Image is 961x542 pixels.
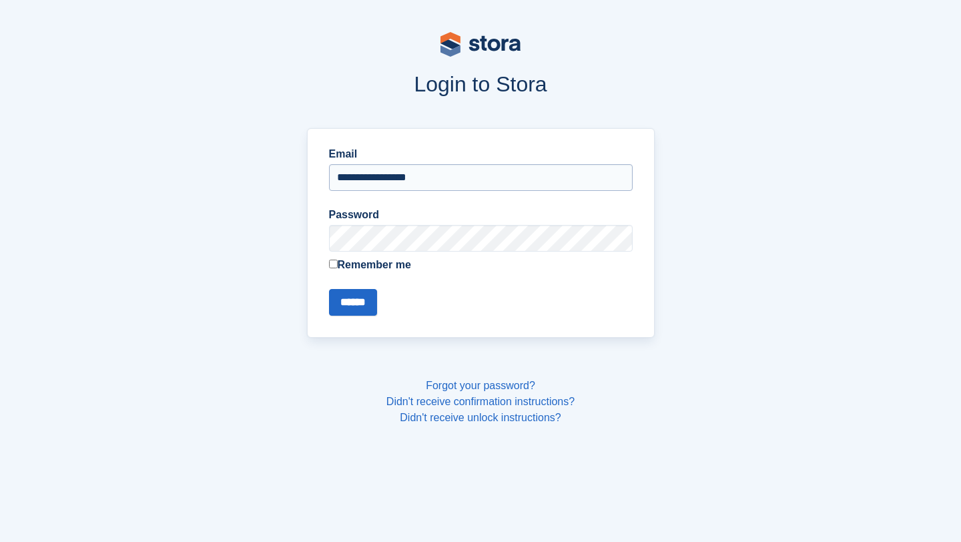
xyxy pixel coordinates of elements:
input: Remember me [329,260,338,268]
label: Password [329,207,633,223]
label: Email [329,146,633,162]
a: Didn't receive unlock instructions? [400,412,561,423]
a: Forgot your password? [426,380,535,391]
h1: Login to Stora [52,72,909,96]
img: stora-logo-53a41332b3708ae10de48c4981b4e9114cc0af31d8433b30ea865607fb682f29.svg [440,32,521,57]
label: Remember me [329,257,633,273]
a: Didn't receive confirmation instructions? [386,396,575,407]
